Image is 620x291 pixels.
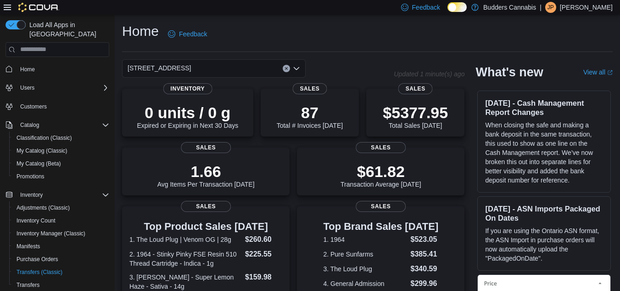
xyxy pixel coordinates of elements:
[20,121,39,129] span: Catalog
[20,84,34,91] span: Users
[394,70,464,78] p: Updated 1 minute(s) ago
[356,201,406,212] span: Sales
[9,214,113,227] button: Inventory Count
[2,188,113,201] button: Inventory
[17,120,43,131] button: Catalog
[485,226,603,263] p: If you are using the Ontario ASN format, the ASN Import in purchase orders will now automatically...
[13,171,48,182] a: Promotions
[17,134,72,142] span: Classification (Classic)
[13,267,66,278] a: Transfers (Classic)
[13,254,109,265] span: Purchase Orders
[323,279,407,288] dt: 4. General Admission
[2,119,113,131] button: Catalog
[411,249,439,260] dd: $385.41
[398,83,433,94] span: Sales
[9,253,113,266] button: Purchase Orders
[17,243,40,250] span: Manifests
[13,241,44,252] a: Manifests
[277,103,343,122] p: 87
[293,65,300,72] button: Open list of options
[164,25,211,43] a: Feedback
[157,162,255,188] div: Avg Items Per Transaction [DATE]
[128,63,191,74] span: [STREET_ADDRESS]
[17,147,67,154] span: My Catalog (Classic)
[20,103,47,110] span: Customers
[17,268,62,276] span: Transfers (Classic)
[17,82,109,93] span: Users
[341,162,421,188] div: Transaction Average [DATE]
[2,100,113,113] button: Customers
[129,221,282,232] h3: Top Product Sales [DATE]
[411,234,439,245] dd: $523.05
[17,256,58,263] span: Purchase Orders
[607,70,613,75] svg: External link
[17,101,109,112] span: Customers
[17,82,38,93] button: Users
[13,228,89,239] a: Inventory Manager (Classic)
[157,162,255,181] p: 1.66
[245,234,282,245] dd: $260.60
[13,228,109,239] span: Inventory Manager (Classic)
[13,158,65,169] a: My Catalog (Beta)
[9,144,113,157] button: My Catalog (Classic)
[485,98,603,117] h3: [DATE] - Cash Management Report Changes
[181,142,231,153] span: Sales
[17,217,56,224] span: Inventory Count
[485,120,603,185] p: When closing the safe and making a bank deposit in the same transaction, this used to show as one...
[323,250,407,259] dt: 2. Pure Sunfarms
[20,66,35,73] span: Home
[341,162,421,181] p: $61.82
[13,280,109,291] span: Transfers
[9,201,113,214] button: Adjustments (Classic)
[540,2,542,13] p: |
[13,158,109,169] span: My Catalog (Beta)
[283,65,290,72] button: Clear input
[560,2,613,13] p: [PERSON_NAME]
[9,266,113,279] button: Transfers (Classic)
[9,227,113,240] button: Inventory Manager (Classic)
[17,63,109,75] span: Home
[13,171,109,182] span: Promotions
[137,103,238,122] p: 0 units / 0 g
[323,264,407,274] dt: 3. The Loud Plug
[475,65,543,80] h2: What's new
[383,103,448,129] div: Total Sales [DATE]
[483,2,536,13] p: Budders Cannabis
[356,142,406,153] span: Sales
[17,64,39,75] a: Home
[13,215,109,226] span: Inventory Count
[2,81,113,94] button: Users
[179,29,207,39] span: Feedback
[412,3,440,12] span: Feedback
[13,267,109,278] span: Transfers (Classic)
[2,63,113,76] button: Home
[277,103,343,129] div: Total # Invoices [DATE]
[323,235,407,244] dt: 1. 1964
[181,201,231,212] span: Sales
[583,68,613,76] a: View allExternal link
[13,280,43,291] a: Transfers
[17,281,39,289] span: Transfers
[17,189,46,200] button: Inventory
[122,22,159,40] h1: Home
[17,120,109,131] span: Catalog
[547,2,554,13] span: JP
[323,221,438,232] h3: Top Brand Sales [DATE]
[383,103,448,122] p: $5377.95
[485,204,603,223] h3: [DATE] - ASN Imports Packaged On Dates
[17,160,61,167] span: My Catalog (Beta)
[13,241,109,252] span: Manifests
[292,83,327,94] span: Sales
[13,145,71,156] a: My Catalog (Classic)
[13,202,73,213] a: Adjustments (Classic)
[129,273,241,291] dt: 3. [PERSON_NAME] - Super Lemon Haze - Sativa - 14g
[18,3,59,12] img: Cova
[17,189,109,200] span: Inventory
[17,230,85,237] span: Inventory Manager (Classic)
[17,101,50,112] a: Customers
[129,235,241,244] dt: 1. The Loud Plug | Venom OG | 28g
[9,131,113,144] button: Classification (Classic)
[9,170,113,183] button: Promotions
[20,191,43,199] span: Inventory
